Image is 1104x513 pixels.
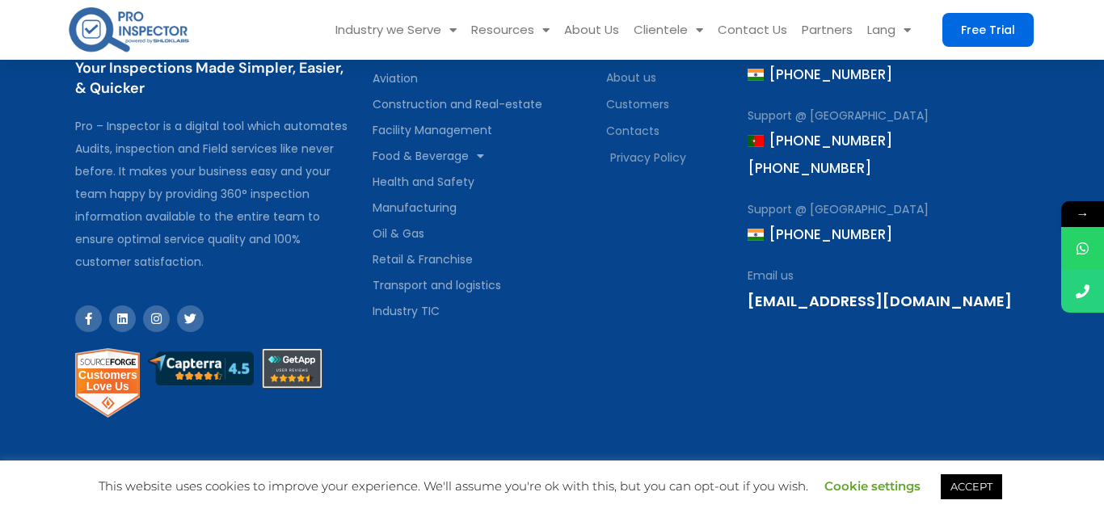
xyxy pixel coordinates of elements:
[148,348,253,387] img: capterrareview
[373,65,590,91] a: Aviation
[748,61,892,88] span: [PHONE_NUMBER]
[75,58,343,98] a: Your Inspections Made Simpler, Easier, & Quicker
[748,127,892,182] span: [PHONE_NUMBER] [PHONE_NUMBER]
[67,4,191,55] img: pro-inspector-logo
[961,24,1015,36] span: Free Trial
[606,120,731,142] a: Contacts
[99,478,1006,494] span: This website uses cookies to improve your experience. We'll assume you're ok with this, but you c...
[941,474,1002,499] a: ACCEPT
[75,348,140,418] img: Pro-Inspector Reviews
[748,198,929,221] span: Support @ [GEOGRAPHIC_DATA]
[606,93,669,116] span: Customers
[606,66,731,89] a: About us
[606,146,731,169] a: Privacy Policy
[748,104,929,127] span: Support @ [GEOGRAPHIC_DATA]
[606,146,686,169] span: Privacy Policy
[75,115,356,273] div: Pro – Inspector is a digital tool which automates Audits, inspection and Field services like neve...
[373,40,590,324] nav: Menu
[606,93,731,116] a: Customers
[373,195,590,221] a: Manufacturing
[1061,201,1104,227] span: →
[748,264,794,287] span: Email us
[373,221,590,246] a: Oil & Gas
[606,120,659,142] span: Contacts
[373,117,590,143] a: Facility Management
[262,348,322,389] img: getappreview
[824,478,921,494] a: Cookie settings
[373,298,590,324] a: Industry TIC
[373,169,590,195] a: Health and Safety
[373,143,590,169] a: Food & Beverage
[606,66,656,89] span: About us
[748,291,1012,311] a: [EMAIL_ADDRESS][DOMAIN_NAME]
[373,246,590,272] a: Retail & Franchise
[748,221,892,248] span: [PHONE_NUMBER]
[373,272,590,298] a: Transport and logistics
[942,13,1034,47] a: Free Trial
[373,91,590,117] a: Construction and Real-estate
